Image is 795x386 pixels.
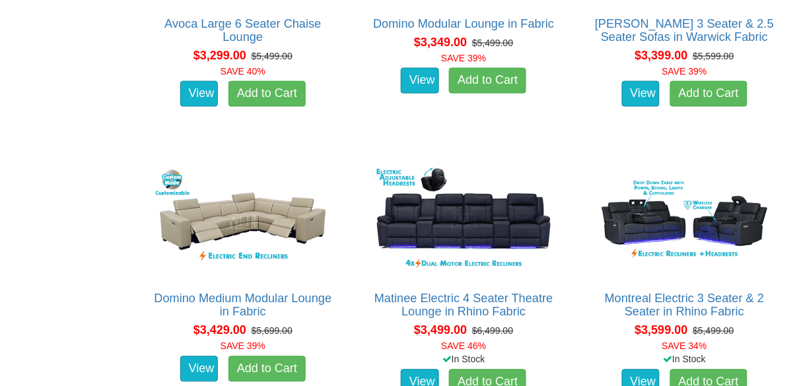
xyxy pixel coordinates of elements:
[373,17,554,30] a: Domino Modular Lounge in Fabric
[635,49,688,62] span: $3,399.00
[228,356,306,383] a: Add to Cart
[449,68,526,94] a: Add to Cart
[662,341,707,352] font: SAVE 34%
[472,38,513,48] del: $5,499.00
[582,353,788,366] div: In Stock
[662,66,707,77] font: SAVE 39%
[670,81,747,108] a: Add to Cart
[252,51,293,61] del: $5,499.00
[693,51,734,61] del: $5,599.00
[592,164,778,278] img: Montreal Electric 3 Seater & 2 Seater in Rhino Fabric
[595,17,774,44] a: [PERSON_NAME] 3 Seater & 2.5 Seater Sofas in Warwick Fabric
[228,81,306,108] a: Add to Cart
[180,356,219,383] a: View
[370,164,557,278] img: Matinee Electric 4 Seater Theatre Lounge in Rhino Fabric
[414,36,467,49] span: $3,349.00
[635,324,688,337] span: $3,599.00
[441,53,486,63] font: SAVE 39%
[622,81,660,108] a: View
[252,326,293,337] del: $5,699.00
[693,326,734,337] del: $5,499.00
[221,66,265,77] font: SAVE 40%
[193,49,246,62] span: $3,299.00
[374,292,553,319] a: Matinee Electric 4 Seater Theatre Lounge in Rhino Fabric
[150,164,336,278] img: Domino Medium Modular Lounge in Fabric
[180,81,219,108] a: View
[154,292,331,319] a: Domino Medium Modular Lounge in Fabric
[441,341,486,352] font: SAVE 46%
[361,353,567,366] div: In Stock
[605,292,765,319] a: Montreal Electric 3 Seater & 2 Seater in Rhino Fabric
[164,17,321,44] a: Avoca Large 6 Seater Chaise Lounge
[414,324,467,337] span: $3,499.00
[472,326,513,337] del: $6,499.00
[193,324,246,337] span: $3,429.00
[401,68,439,94] a: View
[221,341,265,352] font: SAVE 39%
